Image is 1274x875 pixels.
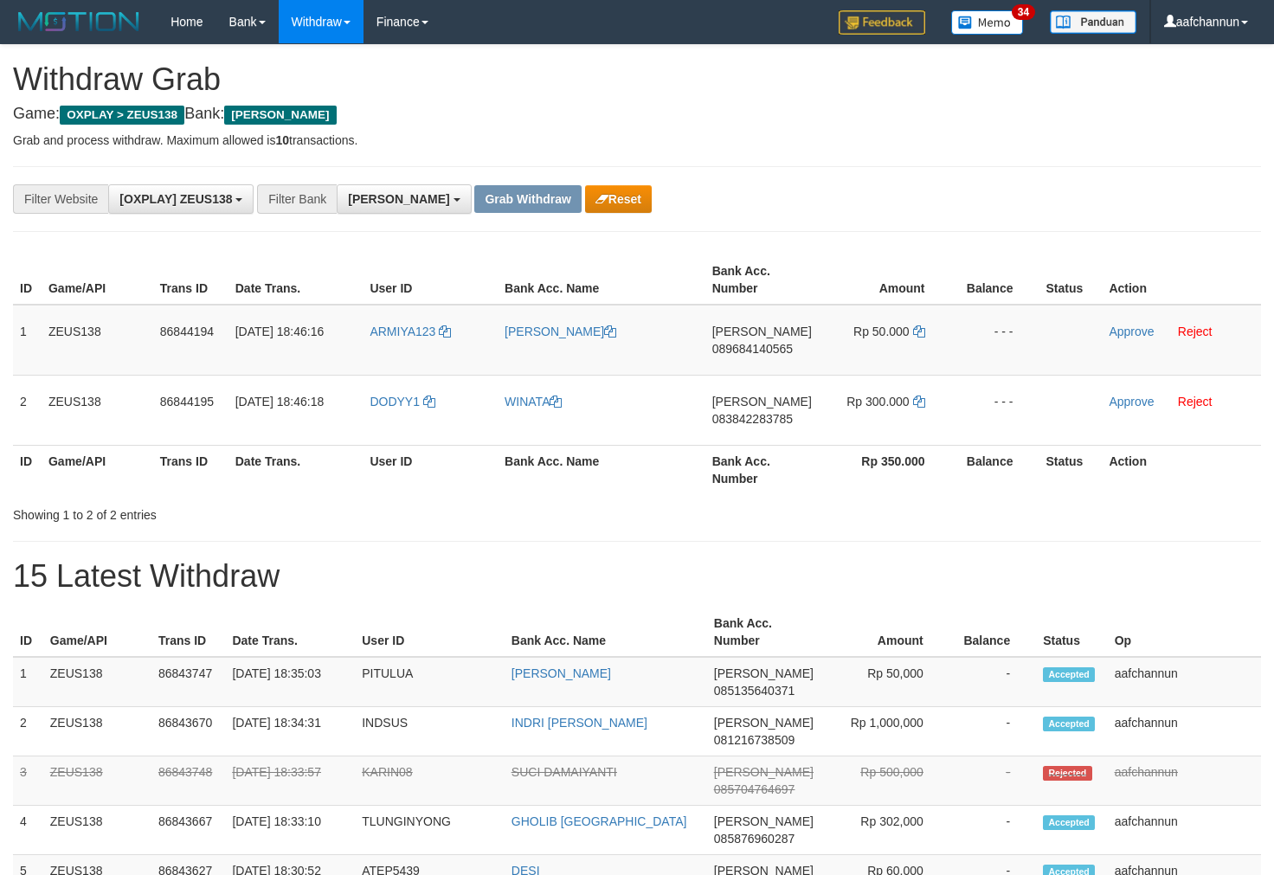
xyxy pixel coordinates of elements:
[151,756,226,806] td: 86843748
[13,132,1261,149] p: Grab and process withdraw. Maximum allowed is transactions.
[13,608,43,657] th: ID
[498,445,705,494] th: Bank Acc. Name
[228,445,364,494] th: Date Trans.
[820,806,949,855] td: Rp 302,000
[13,806,43,855] td: 4
[151,806,226,855] td: 86843667
[355,806,505,855] td: TLUNGINYONG
[949,608,1036,657] th: Balance
[1109,395,1154,409] a: Approve
[512,814,687,828] a: GHOLIB [GEOGRAPHIC_DATA]
[153,445,228,494] th: Trans ID
[13,756,43,806] td: 3
[820,756,949,806] td: Rp 500,000
[355,608,505,657] th: User ID
[505,325,616,338] a: [PERSON_NAME]
[355,707,505,756] td: INDSUS
[224,106,336,125] span: [PERSON_NAME]
[235,395,324,409] span: [DATE] 18:46:18
[707,608,820,657] th: Bank Acc. Number
[820,707,949,756] td: Rp 1,000,000
[498,255,705,305] th: Bank Acc. Name
[705,445,819,494] th: Bank Acc. Number
[43,756,151,806] td: ZEUS138
[13,559,1261,594] h1: 15 Latest Withdraw
[225,657,355,707] td: [DATE] 18:35:03
[42,255,153,305] th: Game/API
[355,756,505,806] td: KARIN08
[13,255,42,305] th: ID
[505,608,707,657] th: Bank Acc. Name
[1109,325,1154,338] a: Approve
[225,756,355,806] td: [DATE] 18:33:57
[43,608,151,657] th: Game/API
[913,395,925,409] a: Copy 300000 to clipboard
[819,255,951,305] th: Amount
[839,10,925,35] img: Feedback.jpg
[1108,707,1261,756] td: aafchannun
[151,707,226,756] td: 86843670
[370,325,435,338] span: ARMIYA123
[1178,325,1213,338] a: Reject
[512,666,611,680] a: [PERSON_NAME]
[949,806,1036,855] td: -
[714,832,795,846] span: Copy 085876960287 to clipboard
[13,375,42,445] td: 2
[13,707,43,756] td: 2
[1102,255,1261,305] th: Action
[43,707,151,756] td: ZEUS138
[712,395,812,409] span: [PERSON_NAME]
[1108,756,1261,806] td: aafchannun
[1178,395,1213,409] a: Reject
[853,325,910,338] span: Rp 50.000
[348,192,449,206] span: [PERSON_NAME]
[714,684,795,698] span: Copy 085135640371 to clipboard
[705,255,819,305] th: Bank Acc. Number
[1043,667,1095,682] span: Accepted
[13,499,518,524] div: Showing 1 to 2 of 2 entries
[228,255,364,305] th: Date Trans.
[13,62,1261,97] h1: Withdraw Grab
[42,305,153,376] td: ZEUS138
[355,657,505,707] td: PITULUA
[913,325,925,338] a: Copy 50000 to clipboard
[13,184,108,214] div: Filter Website
[1039,445,1102,494] th: Status
[151,657,226,707] td: 86843747
[951,255,1039,305] th: Balance
[42,445,153,494] th: Game/API
[363,255,498,305] th: User ID
[714,733,795,747] span: Copy 081216738509 to clipboard
[951,445,1039,494] th: Balance
[1043,717,1095,731] span: Accepted
[1043,815,1095,830] span: Accepted
[820,657,949,707] td: Rp 50,000
[512,716,647,730] a: INDRI [PERSON_NAME]
[160,395,214,409] span: 86844195
[846,395,909,409] span: Rp 300.000
[60,106,184,125] span: OXPLAY > ZEUS138
[1108,657,1261,707] td: aafchannun
[949,756,1036,806] td: -
[714,765,814,779] span: [PERSON_NAME]
[1036,608,1108,657] th: Status
[505,395,562,409] a: WINATA
[819,445,951,494] th: Rp 350.000
[370,395,434,409] a: DODYY1
[13,106,1261,123] h4: Game: Bank:
[13,445,42,494] th: ID
[257,184,337,214] div: Filter Bank
[714,814,814,828] span: [PERSON_NAME]
[160,325,214,338] span: 86844194
[370,325,451,338] a: ARMIYA123
[712,412,793,426] span: Copy 083842283785 to clipboard
[951,305,1039,376] td: - - -
[13,9,145,35] img: MOTION_logo.png
[13,305,42,376] td: 1
[108,184,254,214] button: [OXPLAY] ZEUS138
[1108,608,1261,657] th: Op
[1050,10,1136,34] img: panduan.png
[225,806,355,855] td: [DATE] 18:33:10
[712,325,812,338] span: [PERSON_NAME]
[1039,255,1102,305] th: Status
